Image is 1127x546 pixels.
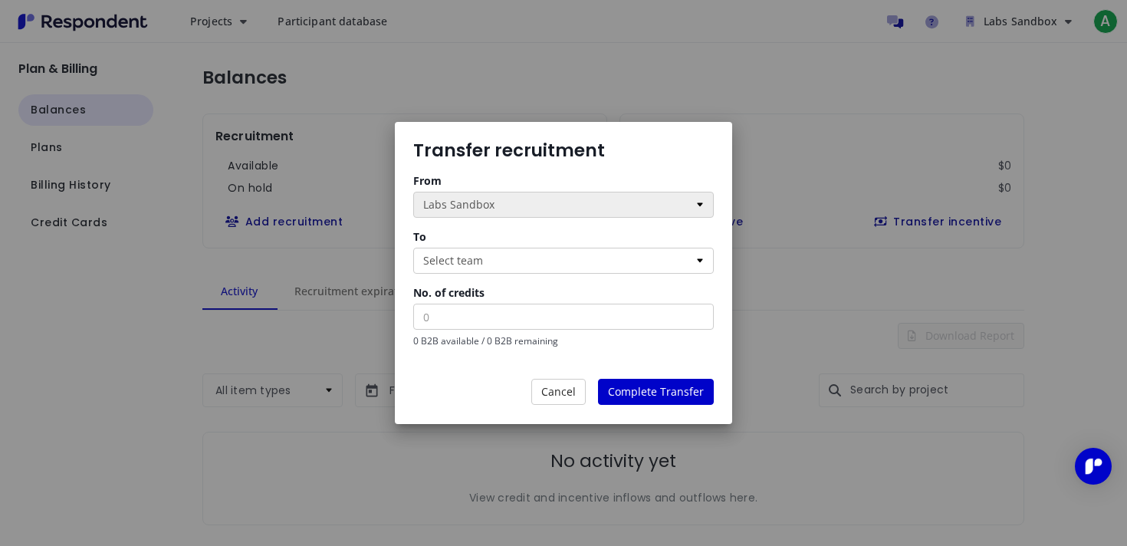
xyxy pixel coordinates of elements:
[531,379,586,405] button: Cancel
[395,122,732,425] md-dialog: Transfer recruitment ...
[413,173,442,188] label: From
[413,334,714,348] p: 0 B2B available / 0 B2B remaining
[413,285,485,300] label: No. of credits
[1075,448,1112,485] div: Open Intercom Messenger
[413,140,714,162] h2: Transfer recruitment
[608,384,704,399] span: Complete Transfer
[413,304,714,330] input: 0
[413,229,426,244] label: To
[598,379,714,405] button: Complete Transfer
